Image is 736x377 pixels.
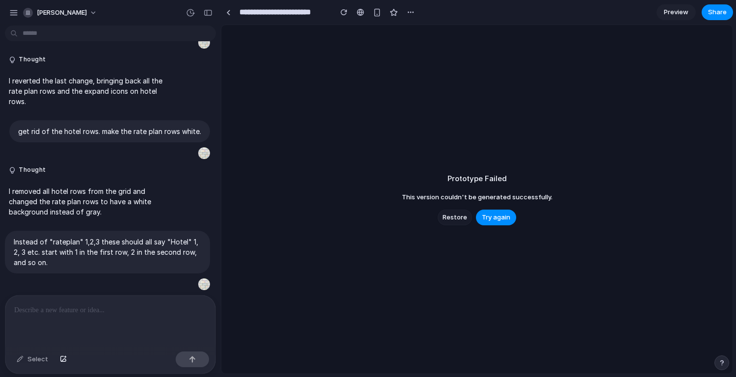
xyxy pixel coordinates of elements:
[9,186,173,217] p: I removed all hotel rows from the grid and changed the rate plan rows to have a white background ...
[37,8,87,18] span: [PERSON_NAME]
[657,4,696,20] a: Preview
[14,237,201,268] p: Instead of "rateplan" 1,2,3 these should all say "Hotel" 1, 2, 3 etc. start with 1 in the first r...
[447,173,507,185] h2: Prototype Failed
[702,4,733,20] button: Share
[9,76,173,107] p: I reverted the last change, bringing back all the rate plan rows and the expand icons on hotel rows.
[664,7,688,17] span: Preview
[402,192,552,202] span: This version couldn't be generated successfully.
[443,213,467,222] span: Restore
[19,5,102,21] button: [PERSON_NAME]
[18,126,201,136] p: get rid of the hotel rows. make the rate plan rows white.
[482,213,510,222] span: Try again
[708,7,727,17] span: Share
[438,210,472,225] button: Restore
[476,210,516,225] button: Try again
